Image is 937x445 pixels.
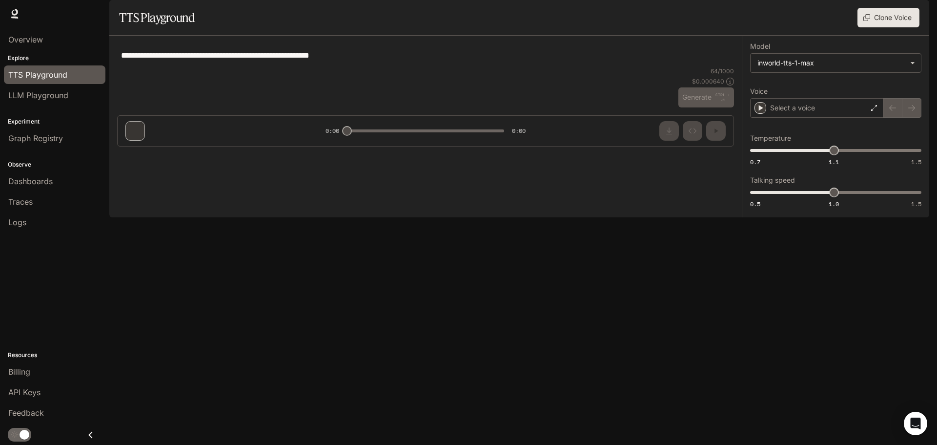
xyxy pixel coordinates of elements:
span: 0.5 [750,200,760,208]
h1: TTS Playground [119,8,195,27]
p: Select a voice [770,103,815,113]
span: 1.0 [829,200,839,208]
p: 64 / 1000 [711,67,734,75]
p: $ 0.000640 [692,77,724,85]
p: Talking speed [750,177,795,184]
span: 1.5 [911,158,921,166]
span: 1.5 [911,200,921,208]
p: Temperature [750,135,791,142]
div: Open Intercom Messenger [904,412,927,435]
div: inworld-tts-1-max [751,54,921,72]
p: Voice [750,88,768,95]
p: Model [750,43,770,50]
button: Clone Voice [857,8,919,27]
div: inworld-tts-1-max [757,58,905,68]
span: 0.7 [750,158,760,166]
span: 1.1 [829,158,839,166]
